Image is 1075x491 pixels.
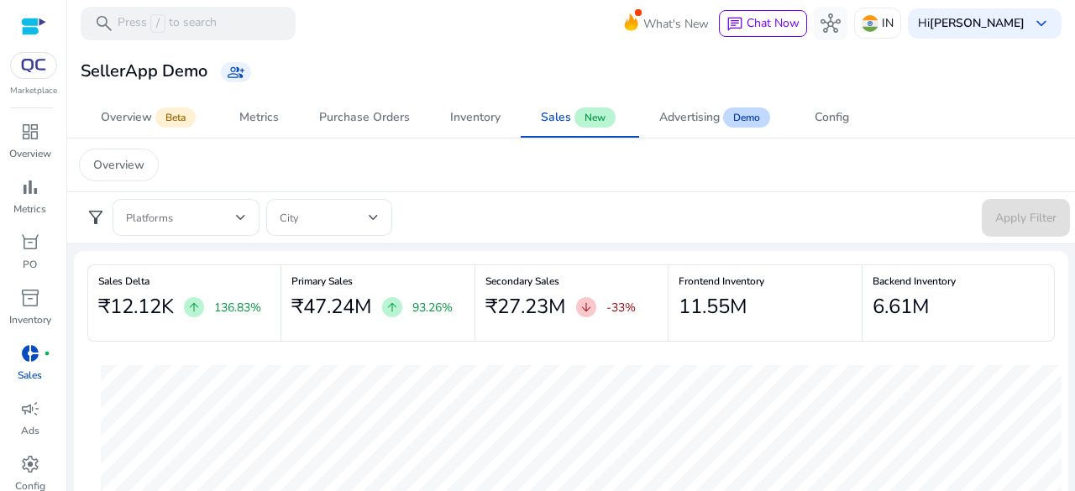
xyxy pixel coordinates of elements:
[643,9,709,39] span: What's New
[20,122,40,142] span: dashboard
[815,112,849,123] div: Config
[221,62,251,82] a: group_add
[319,112,410,123] div: Purchase Orders
[20,288,40,308] span: inventory_2
[873,280,1044,284] h6: Backend Inventory
[187,300,201,314] span: arrow_upward
[930,15,1025,31] b: [PERSON_NAME]
[98,280,270,284] h6: Sales Delta
[98,295,174,319] h2: ₹12.12K
[155,107,196,128] span: Beta
[10,85,57,97] p: Marketplace
[862,15,878,32] img: in.svg
[747,15,800,31] span: Chat Now
[13,201,46,217] p: Metrics
[450,112,501,123] div: Inventory
[20,399,40,419] span: campaign
[20,177,40,197] span: bar_chart
[385,300,399,314] span: arrow_upward
[228,64,244,81] span: group_add
[20,454,40,474] span: settings
[873,295,930,319] h2: 6.61M
[20,343,40,363] span: donut_small
[214,299,261,316] p: 136.83%
[541,112,571,123] div: Sales
[20,232,40,253] span: orders
[81,61,207,81] h3: SellerApp Demo
[918,18,1025,29] p: Hi
[239,112,279,123] div: Metrics
[821,13,841,34] span: hub
[485,295,566,319] h2: ₹27.23M
[291,280,464,284] h6: Primary Sales
[9,146,51,161] p: Overview
[86,207,106,227] span: filter_alt
[723,107,770,128] span: Demo
[412,299,453,316] p: 93.26%
[94,13,114,34] span: search
[21,423,39,438] p: Ads
[23,257,37,272] p: PO
[679,295,747,319] h2: 11.55M
[291,295,372,319] h2: ₹47.24M
[679,280,851,284] h6: Frontend Inventory
[814,7,847,40] button: hub
[606,299,636,316] p: -33%
[101,112,152,123] div: Overview
[18,59,49,72] img: QC-logo.svg
[18,368,42,383] p: Sales
[44,350,50,357] span: fiber_manual_record
[574,107,616,128] span: New
[118,14,217,33] p: Press to search
[882,8,894,38] p: IN
[726,16,743,33] span: chat
[579,300,593,314] span: arrow_downward
[150,14,165,33] span: /
[485,280,658,284] h6: Secondary Sales
[93,156,144,174] p: Overview
[1031,13,1051,34] span: keyboard_arrow_down
[659,112,720,123] div: Advertising
[9,312,51,327] p: Inventory
[719,10,807,37] button: chatChat Now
